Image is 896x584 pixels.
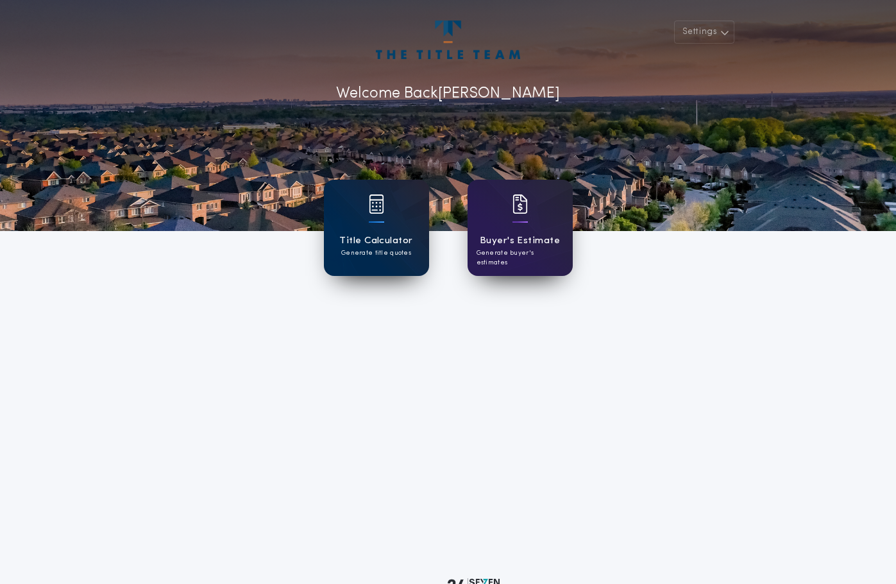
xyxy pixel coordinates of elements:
[468,180,573,276] a: card iconBuyer's EstimateGenerate buyer's estimates
[324,180,429,276] a: card iconTitle CalculatorGenerate title quotes
[339,234,412,248] h1: Title Calculator
[336,82,560,105] p: Welcome Back [PERSON_NAME]
[477,248,564,268] p: Generate buyer's estimates
[512,194,528,214] img: card icon
[376,21,520,59] img: account-logo
[480,234,560,248] h1: Buyer's Estimate
[341,248,411,258] p: Generate title quotes
[369,194,384,214] img: card icon
[674,21,734,44] button: Settings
